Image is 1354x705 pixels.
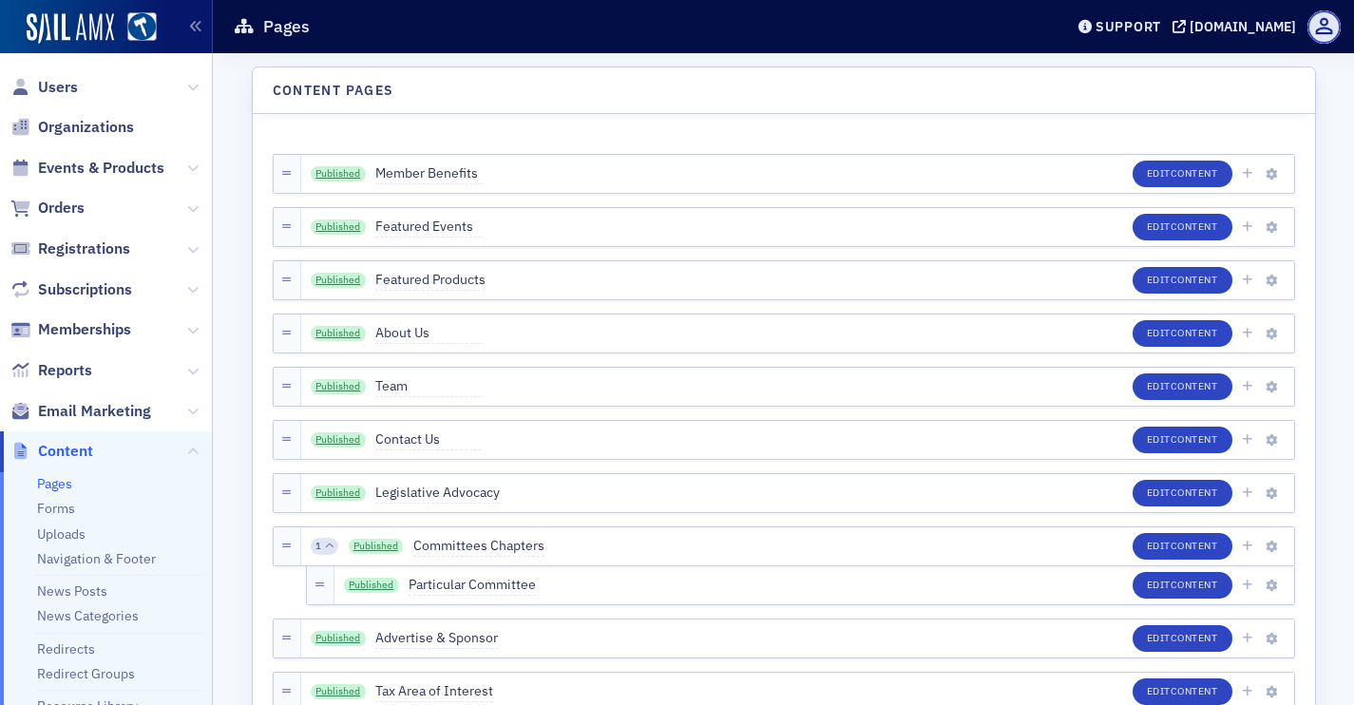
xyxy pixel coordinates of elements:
a: Content [10,441,93,462]
span: Team [375,376,482,397]
span: Email Marketing [38,401,151,422]
span: Content [1171,379,1218,392]
span: Events & Products [38,158,164,179]
button: EditContent [1133,214,1232,240]
span: Particular Committee [409,575,536,596]
img: SailAMX [27,13,114,44]
h4: Content Pages [273,81,394,101]
a: Published [311,166,366,181]
button: EditContent [1133,161,1232,187]
a: Published [344,578,399,593]
a: Published [311,486,366,501]
a: News Categories [37,607,139,624]
a: Redirect Groups [37,665,135,682]
a: Published [311,379,366,394]
span: Organizations [38,117,134,138]
span: About Us [375,323,482,344]
span: Registrations [38,238,130,259]
span: Content [1171,432,1218,446]
span: Content [1171,539,1218,552]
a: Users [10,77,78,98]
a: Pages [37,475,72,492]
span: Content [1171,684,1218,697]
a: Orders [10,198,85,219]
span: Legislative Advocacy [375,483,500,504]
span: Featured Products [375,270,486,291]
a: Published [311,219,366,235]
button: EditContent [1133,678,1232,705]
a: Published [311,326,366,341]
button: [DOMAIN_NAME] [1173,20,1303,33]
span: Tax Area of Interest [375,681,493,702]
div: Support [1096,18,1161,35]
button: EditContent [1133,267,1232,294]
span: Featured Events [375,217,482,238]
span: Committees Chapters [413,536,544,557]
span: Reports [38,360,92,381]
a: Published [311,684,366,699]
button: EditContent [1133,373,1232,400]
span: Contact Us [375,429,482,450]
span: Member Benefits [375,163,482,184]
a: Navigation & Footer [37,550,156,567]
button: EditContent [1133,320,1232,347]
span: Content [1171,631,1218,644]
a: News Posts [37,582,107,600]
a: Subscriptions [10,279,132,300]
a: Redirects [37,640,95,657]
div: [DOMAIN_NAME] [1190,18,1296,35]
a: Email Marketing [10,401,151,422]
a: Events & Products [10,158,164,179]
span: Subscriptions [38,279,132,300]
a: Published [311,631,366,646]
button: EditContent [1133,427,1232,453]
span: Content [1171,166,1218,180]
button: EditContent [1133,533,1232,560]
a: Registrations [10,238,130,259]
button: EditContent [1133,572,1232,599]
span: Content [1171,326,1218,339]
a: View Homepage [114,12,157,45]
a: Forms [37,500,75,517]
span: Users [38,77,78,98]
span: Advertise & Sponsor [375,628,498,649]
a: Memberships [10,319,131,340]
button: EditContent [1133,480,1232,506]
a: Published [311,273,366,288]
span: Content [1171,578,1218,591]
img: SailAMX [127,12,157,42]
a: Published [311,432,366,448]
a: Uploads [37,525,86,543]
h1: Pages [263,15,310,38]
span: Profile [1307,10,1341,44]
a: Reports [10,360,92,381]
a: Organizations [10,117,134,138]
span: Content [1171,219,1218,233]
span: Content [1171,273,1218,286]
span: Memberships [38,319,131,340]
span: Content [38,441,93,462]
span: 1 [315,540,321,553]
span: Orders [38,198,85,219]
button: EditContent [1133,625,1232,652]
a: Published [349,539,404,554]
span: Content [1171,486,1218,499]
